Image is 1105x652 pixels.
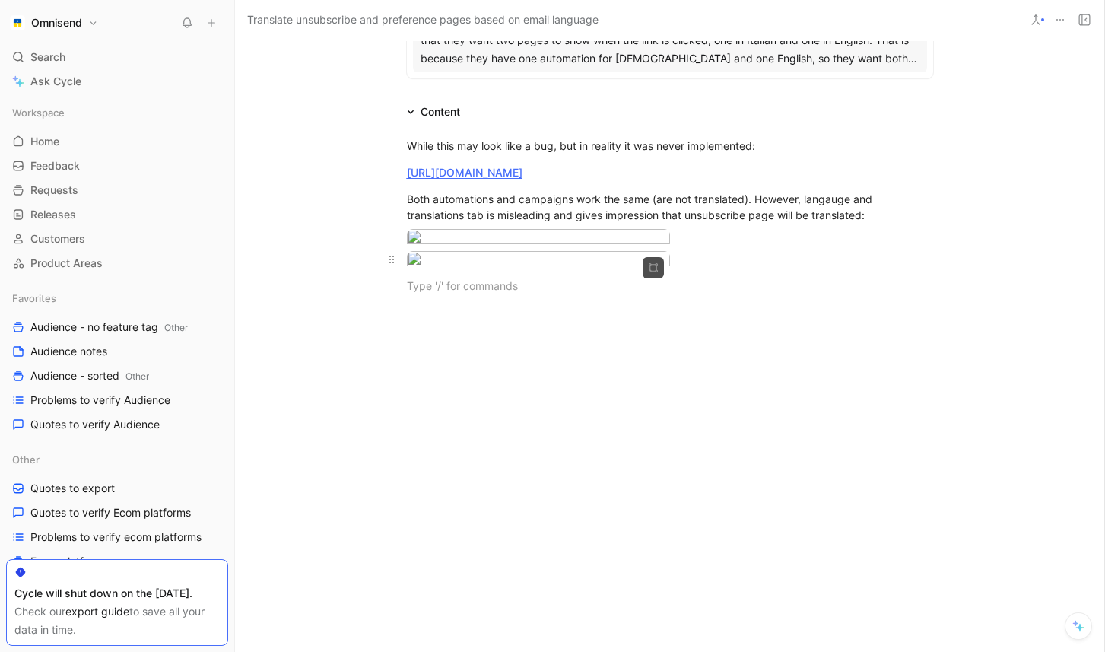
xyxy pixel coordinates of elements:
[6,340,228,363] a: Audience notes
[407,229,670,250] img: image.png
[12,291,56,306] span: Favorites
[407,138,933,154] div: While this may look like a bug, but in reality it was never implemented:
[6,477,228,500] a: Quotes to export
[30,344,107,359] span: Audience notes
[6,389,228,412] a: Problems to verify Audience
[30,320,188,336] span: Audience - no feature tag
[407,251,670,272] img: image.png
[30,158,80,173] span: Feedback
[407,166,522,179] a: [URL][DOMAIN_NAME]
[12,452,40,467] span: Other
[6,252,228,275] a: Product Areas
[6,227,228,250] a: Customers
[65,605,129,618] a: export guide
[6,70,228,93] a: Ask Cycle
[30,554,108,569] span: Ecom platforms
[30,183,78,198] span: Requests
[14,603,220,639] div: Check our to save all your data in time.
[6,12,102,33] button: OmnisendOmnisend
[6,550,228,573] a: Ecom platforms
[6,413,228,436] a: Quotes to verify Audience
[421,103,460,121] div: Content
[31,16,82,30] h1: Omnisend
[30,231,85,246] span: Customers
[6,448,228,471] div: Other
[6,364,228,387] a: Audience - sortedOther
[30,207,76,222] span: Releases
[6,501,228,524] a: Quotes to verify Ecom platforms
[6,316,228,339] a: Audience - no feature tagOther
[30,505,191,520] span: Quotes to verify Ecom platforms
[6,46,228,68] div: Search
[6,287,228,310] div: Favorites
[30,72,81,91] span: Ask Cycle
[6,101,228,124] div: Workspace
[401,103,466,121] div: Content
[6,179,228,202] a: Requests
[6,526,228,549] a: Problems to verify ecom platforms
[30,48,65,66] span: Search
[10,15,25,30] img: Omnisend
[6,154,228,177] a: Feedback
[30,368,149,384] span: Audience - sorted
[407,191,933,223] div: Both automations and campaigns work the same (are not translated). However, langauge and translat...
[30,417,160,432] span: Quotes to verify Audience
[30,134,59,149] span: Home
[12,105,65,120] span: Workspace
[14,584,220,603] div: Cycle will shut down on the [DATE].
[164,322,188,333] span: Other
[6,130,228,153] a: Home
[247,11,599,29] span: Translate unsubscribe and preference pages based on email language
[30,481,115,496] span: Quotes to export
[30,256,103,271] span: Product Areas
[125,371,149,382] span: Other
[6,203,228,226] a: Releases
[30,530,202,545] span: Problems to verify ecom platforms
[30,393,170,408] span: Problems to verify Audience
